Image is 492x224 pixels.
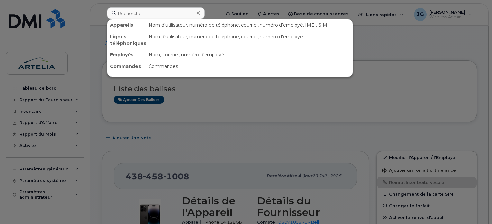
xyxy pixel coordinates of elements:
[107,31,146,49] div: Lignes téléphoniques
[146,49,353,61] div: Nom, courriel, numéro d'employé
[107,19,146,31] div: Appareils
[107,49,146,61] div: Employés
[107,61,146,72] div: Commandes
[146,19,353,31] div: Nom d'utilisateur, numéro de téléphone, courriel, numéro d'employé, IMEI, SIM
[146,31,353,49] div: Nom d'utilisateur, numéro de téléphone, courriel, numéro d'employé
[146,61,353,72] div: Commandes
